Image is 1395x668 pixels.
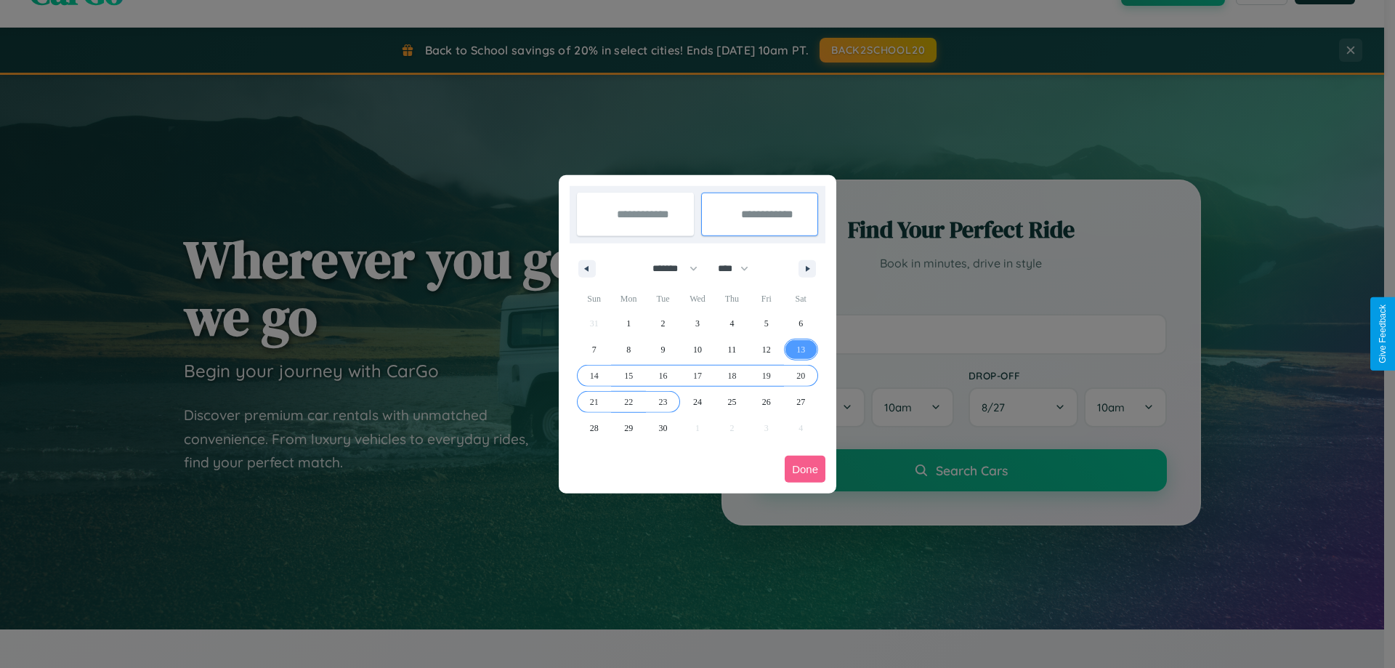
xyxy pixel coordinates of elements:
[764,310,769,337] span: 5
[796,389,805,415] span: 27
[749,363,783,389] button: 19
[661,337,666,363] span: 9
[796,337,805,363] span: 13
[693,363,702,389] span: 17
[749,287,783,310] span: Fri
[624,363,633,389] span: 15
[626,337,631,363] span: 8
[680,337,714,363] button: 10
[611,287,645,310] span: Mon
[749,389,783,415] button: 26
[784,389,818,415] button: 27
[611,389,645,415] button: 22
[661,310,666,337] span: 2
[646,310,680,337] button: 2
[577,363,611,389] button: 14
[693,389,702,415] span: 24
[577,337,611,363] button: 7
[646,389,680,415] button: 23
[798,310,803,337] span: 6
[680,310,714,337] button: 3
[611,363,645,389] button: 15
[611,415,645,441] button: 29
[680,287,714,310] span: Wed
[577,287,611,310] span: Sun
[624,415,633,441] span: 29
[715,310,749,337] button: 4
[715,389,749,415] button: 25
[659,389,668,415] span: 23
[646,337,680,363] button: 9
[715,363,749,389] button: 18
[590,415,599,441] span: 28
[762,389,771,415] span: 26
[646,415,680,441] button: 30
[611,337,645,363] button: 8
[577,415,611,441] button: 28
[693,337,702,363] span: 10
[728,337,737,363] span: 11
[646,287,680,310] span: Tue
[715,287,749,310] span: Thu
[577,389,611,415] button: 21
[626,310,631,337] span: 1
[727,363,736,389] span: 18
[659,415,668,441] span: 30
[695,310,700,337] span: 3
[784,363,818,389] button: 20
[592,337,597,363] span: 7
[729,310,734,337] span: 4
[715,337,749,363] button: 11
[727,389,736,415] span: 25
[680,363,714,389] button: 17
[624,389,633,415] span: 22
[762,337,771,363] span: 12
[762,363,771,389] span: 19
[796,363,805,389] span: 20
[784,310,818,337] button: 6
[659,363,668,389] span: 16
[590,389,599,415] span: 21
[784,337,818,363] button: 13
[749,310,783,337] button: 5
[1378,305,1388,363] div: Give Feedback
[784,287,818,310] span: Sat
[611,310,645,337] button: 1
[590,363,599,389] span: 14
[646,363,680,389] button: 16
[785,456,825,483] button: Done
[749,337,783,363] button: 12
[680,389,714,415] button: 24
